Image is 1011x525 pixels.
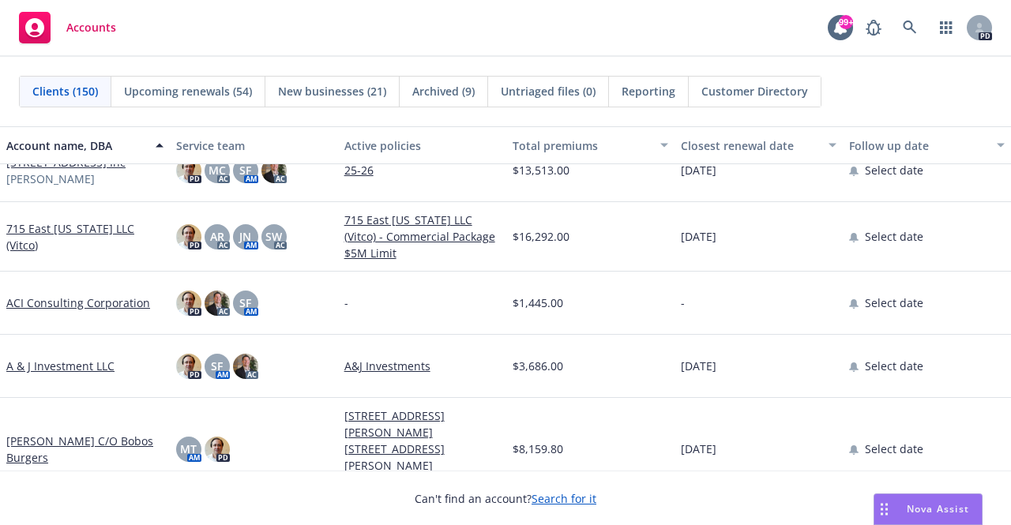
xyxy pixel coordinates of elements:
[32,83,98,99] span: Clients (150)
[176,137,332,154] div: Service team
[13,6,122,50] a: Accounts
[205,437,230,462] img: photo
[239,228,251,245] span: JN
[338,126,506,164] button: Active policies
[265,228,282,245] span: SW
[176,158,201,183] img: photo
[681,358,716,374] span: [DATE]
[701,83,808,99] span: Customer Directory
[210,228,224,245] span: AR
[124,83,252,99] span: Upcoming renewals (54)
[894,12,926,43] a: Search
[209,162,226,178] span: MC
[176,224,201,249] img: photo
[513,294,563,311] span: $1,445.00
[865,228,923,245] span: Select date
[681,162,716,178] span: [DATE]
[675,126,843,164] button: Closest renewal date
[6,171,95,187] span: [PERSON_NAME]
[907,502,969,516] span: Nova Assist
[233,354,258,379] img: photo
[513,162,569,178] span: $13,513.00
[176,354,201,379] img: photo
[344,407,500,441] a: [STREET_ADDRESS][PERSON_NAME]
[278,83,386,99] span: New businesses (21)
[681,294,685,311] span: -
[865,162,923,178] span: Select date
[513,441,563,457] span: $8,159.80
[344,294,348,311] span: -
[344,358,500,374] a: A&J Investments
[501,83,596,99] span: Untriaged files (0)
[170,126,338,164] button: Service team
[839,15,853,29] div: 99+
[6,220,163,253] a: 715 East [US_STATE] LLC (Vitco)
[344,137,500,154] div: Active policies
[415,490,596,507] span: Can't find an account?
[239,162,251,178] span: SF
[513,358,563,374] span: $3,686.00
[681,228,716,245] span: [DATE]
[205,291,230,316] img: photo
[622,83,675,99] span: Reporting
[865,358,923,374] span: Select date
[532,491,596,506] a: Search for it
[865,294,923,311] span: Select date
[239,294,251,311] span: SF
[344,162,500,178] a: 25-26
[344,212,500,245] a: 715 East [US_STATE] LLC (Vitco) - Commercial Package
[6,358,115,374] a: A & J Investment LLC
[843,126,1011,164] button: Follow up date
[211,358,223,374] span: SF
[506,126,675,164] button: Total premiums
[930,12,962,43] a: Switch app
[176,291,201,316] img: photo
[6,433,163,466] a: [PERSON_NAME] C/O Bobos Burgers
[865,441,923,457] span: Select date
[66,21,116,34] span: Accounts
[261,158,287,183] img: photo
[513,137,651,154] div: Total premiums
[6,137,146,154] div: Account name, DBA
[874,494,894,524] div: Drag to move
[180,441,197,457] span: MT
[681,137,819,154] div: Closest renewal date
[858,12,889,43] a: Report a Bug
[681,441,716,457] span: [DATE]
[412,83,475,99] span: Archived (9)
[513,228,569,245] span: $16,292.00
[874,493,983,525] button: Nova Assist
[849,137,987,154] div: Follow up date
[344,245,500,261] a: $5M Limit
[344,441,500,474] a: [STREET_ADDRESS][PERSON_NAME]
[6,294,150,311] a: ACI Consulting Corporation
